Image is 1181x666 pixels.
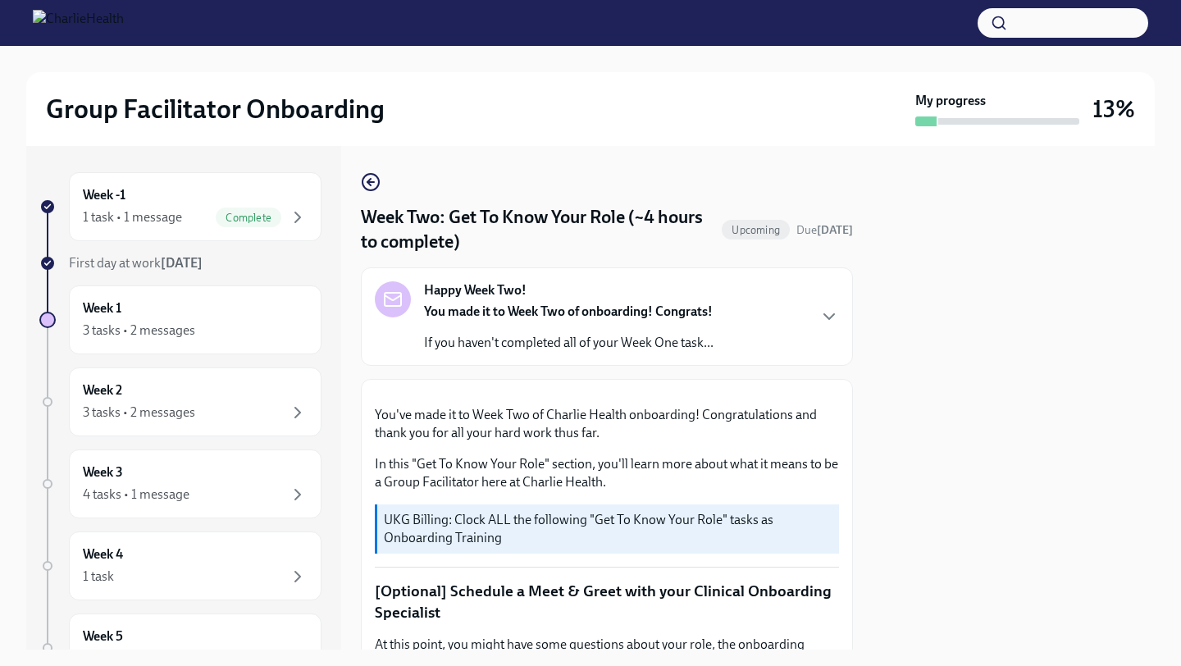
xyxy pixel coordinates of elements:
[83,186,125,204] h6: Week -1
[39,367,321,436] a: Week 23 tasks • 2 messages
[424,281,527,299] strong: Happy Week Two!
[424,303,713,319] strong: You made it to Week Two of onboarding! Congrats!
[69,255,203,271] span: First day at work
[83,381,122,399] h6: Week 2
[1092,94,1135,124] h3: 13%
[375,581,839,623] p: [Optional] Schedule a Meet & Greet with your Clinical Onboarding Specialist
[796,223,853,237] span: Due
[361,205,715,254] h4: Week Two: Get To Know Your Role (~4 hours to complete)
[83,404,195,422] div: 3 tasks • 2 messages
[83,322,195,340] div: 3 tasks • 2 messages
[83,545,123,563] h6: Week 4
[39,254,321,272] a: First day at work[DATE]
[375,406,839,442] p: You've made it to Week Two of Charlie Health onboarding! Congratulations and thank you for all yo...
[39,172,321,241] a: Week -11 task • 1 messageComplete
[216,212,281,224] span: Complete
[722,224,790,236] span: Upcoming
[384,511,832,547] p: UKG Billing: Clock ALL the following "Get To Know Your Role" tasks as Onboarding Training
[83,208,182,226] div: 1 task • 1 message
[83,627,123,645] h6: Week 5
[83,299,121,317] h6: Week 1
[915,92,986,110] strong: My progress
[39,449,321,518] a: Week 34 tasks • 1 message
[39,531,321,600] a: Week 41 task
[375,455,839,491] p: In this "Get To Know Your Role" section, you'll learn more about what it means to be a Group Faci...
[83,463,123,481] h6: Week 3
[83,568,114,586] div: 1 task
[817,223,853,237] strong: [DATE]
[161,255,203,271] strong: [DATE]
[46,93,385,125] h2: Group Facilitator Onboarding
[83,486,189,504] div: 4 tasks • 1 message
[424,334,714,352] p: If you haven't completed all of your Week One task...
[796,222,853,238] span: September 1st, 2025 07:00
[39,285,321,354] a: Week 13 tasks • 2 messages
[33,10,124,36] img: CharlieHealth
